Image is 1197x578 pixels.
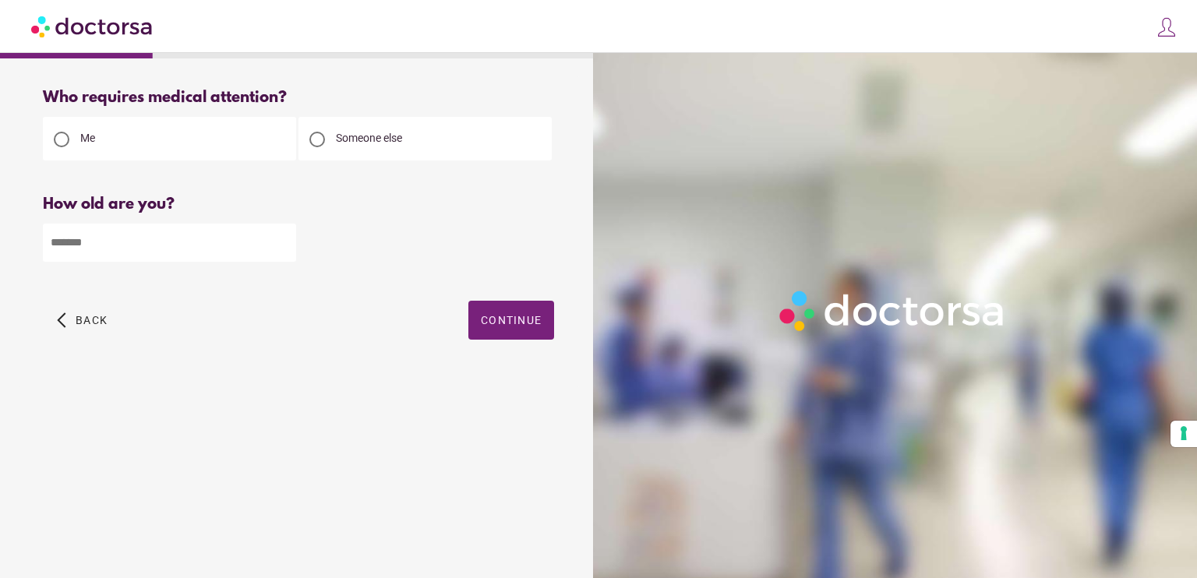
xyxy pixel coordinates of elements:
[481,314,542,326] span: Continue
[31,9,154,44] img: Doctorsa.com
[51,301,114,340] button: arrow_back_ios Back
[336,132,402,144] span: Someone else
[43,89,554,107] div: Who requires medical attention?
[1156,16,1178,38] img: icons8-customer-100.png
[773,284,1012,337] img: Logo-Doctorsa-trans-White-partial-flat.png
[1171,421,1197,447] button: Your consent preferences for tracking technologies
[76,314,108,326] span: Back
[43,196,554,213] div: How old are you?
[468,301,554,340] button: Continue
[80,132,95,144] span: Me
